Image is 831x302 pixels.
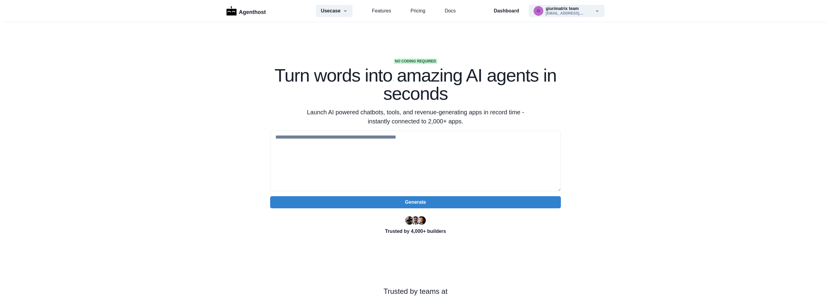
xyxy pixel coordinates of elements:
[19,286,812,297] p: Trusted by teams at
[417,216,426,225] img: Kent Dodds
[394,59,437,64] span: No coding required
[410,7,425,15] a: Pricing
[411,216,420,225] img: Segun Adebayo
[270,66,561,103] h1: Turn words into amazing AI agents in seconds
[270,196,561,208] button: Generate
[270,228,561,235] p: Trusted by 4,000+ builders
[227,6,266,16] a: LogoAgenthost
[494,7,519,15] a: Dashboard
[227,6,237,15] img: Logo
[445,7,455,15] a: Docs
[239,6,266,16] p: Agenthost
[299,108,532,126] p: Launch AI powered chatbots, tools, and revenue-generating apps in record time - instantly connect...
[529,5,604,17] button: giurimatrix@gmail.comgiurimatrix team[EMAIL_ADDRESS]....
[316,5,353,17] button: Usecase
[372,7,391,15] a: Features
[405,216,414,225] img: Ryan Florence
